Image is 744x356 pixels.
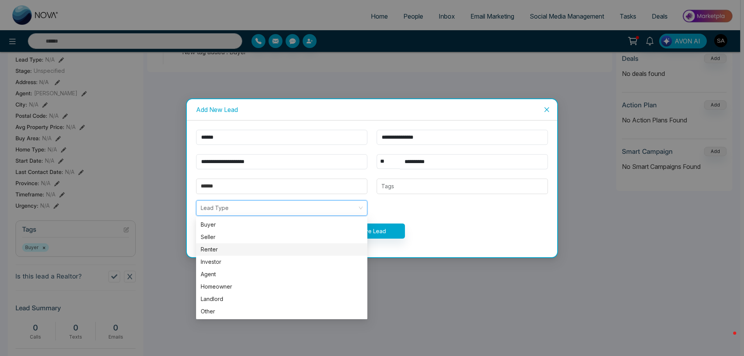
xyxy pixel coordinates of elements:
[201,282,363,291] div: Homeowner
[201,233,363,241] div: Seller
[196,305,367,318] div: Other
[196,280,367,293] div: Homeowner
[196,256,367,268] div: Investor
[201,220,363,229] div: Buyer
[201,245,363,254] div: Renter
[718,330,736,348] iframe: Intercom live chat
[196,293,367,305] div: Landlord
[544,107,550,113] span: close
[339,224,405,239] button: Save Lead
[196,268,367,280] div: Agent
[201,258,363,266] div: Investor
[201,295,363,303] div: Landlord
[201,270,363,279] div: Agent
[536,99,557,120] button: Close
[196,231,367,243] div: Seller
[201,307,363,316] div: Other
[196,243,367,256] div: Renter
[196,218,367,231] div: Buyer
[196,105,548,114] div: Add New Lead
